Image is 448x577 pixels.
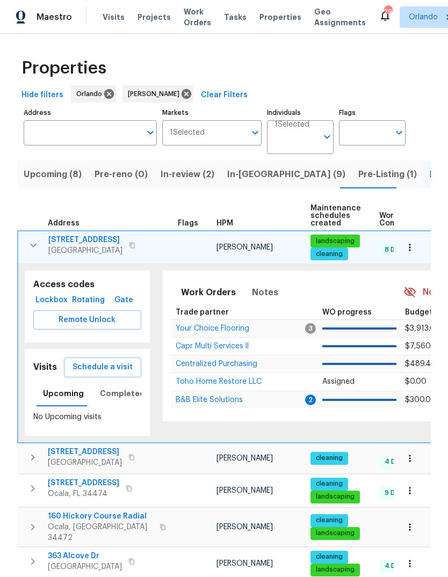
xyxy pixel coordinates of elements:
span: Remote Unlock [42,313,133,327]
span: [PERSON_NAME] [216,455,273,462]
div: [PERSON_NAME] [122,85,193,103]
span: Centralized Purchasing [176,360,257,368]
span: landscaping [312,492,359,501]
span: Pre-Listing (1) [358,167,417,182]
span: cleaning [312,454,347,463]
span: Visits [103,12,125,23]
span: Lockbox [38,294,66,307]
p: No Upcoming visits [33,412,141,423]
span: Tasks [224,13,247,21]
span: $300.00 [405,396,436,404]
span: $0.00 [405,378,427,385]
a: Capr Multi Services ll [176,343,249,349]
a: Your Choice Flooring [176,325,249,332]
span: Notes [252,285,278,300]
span: cleaning [312,516,347,525]
span: 160 Hickory Course Radial [48,511,153,522]
button: Schedule a visit [64,357,141,377]
label: Markets [162,109,262,116]
span: Maintenance schedules created [310,204,361,227]
label: Address [24,109,157,116]
span: landscaping [312,565,359,574]
span: WO progress [322,309,372,316]
span: [PERSON_NAME] [128,89,184,99]
button: Gate [107,290,141,310]
span: Upcoming (8) [24,167,82,182]
button: Hide filters [17,85,68,105]
button: Open [392,125,407,140]
span: 363 Alcove Dr [48,551,122,561]
span: Ocala, [GEOGRAPHIC_DATA] 34472 [48,522,153,543]
span: Trade partner [176,309,229,316]
span: Gate [111,294,137,307]
label: Individuals [267,109,334,116]
span: Geo Assignments [314,6,366,28]
span: cleaning [312,479,347,488]
span: Clear Filters [201,89,248,102]
span: [STREET_ADDRESS] [48,235,122,245]
span: Capr Multi Services ll [176,342,249,350]
span: Work Order Completion [379,212,447,227]
h5: Visits [33,362,57,373]
button: Rotating [70,290,107,310]
span: Address [48,220,80,227]
span: Work Orders [181,285,236,300]
button: Clear Filters [197,85,252,105]
span: [STREET_ADDRESS] [48,447,122,457]
span: HPM [216,220,233,227]
span: $7,560.40 [405,342,442,350]
span: 9 Done [380,488,411,498]
span: 3 [305,323,316,334]
span: Work Orders [184,6,211,28]
div: Orlando [71,85,116,103]
div: 29 [384,6,392,17]
button: Open [320,129,335,144]
span: Maestro [37,12,72,23]
a: Centralized Purchasing [176,361,257,367]
span: [PERSON_NAME] [216,487,273,494]
span: Hide filters [21,89,63,102]
span: [GEOGRAPHIC_DATA] [48,245,122,256]
button: Open [248,125,263,140]
span: Completed [100,387,145,400]
span: B&B Elite Solutions [176,396,243,404]
span: cleaning [312,250,347,259]
span: Budget [405,309,432,316]
span: Ocala, FL 34474 [48,488,119,499]
span: Pre-reno (0) [95,167,148,182]
p: Assigned [322,376,396,388]
label: Flags [339,109,406,116]
button: Open [143,125,158,140]
span: [PERSON_NAME] [216,523,273,531]
span: [PERSON_NAME] [216,244,273,251]
a: B&B Elite Solutions [176,397,243,403]
span: 1 Selected [274,120,309,129]
span: In-[GEOGRAPHIC_DATA] (9) [227,167,345,182]
span: 2 [305,395,316,405]
span: 4 Done [380,561,412,571]
button: Remote Unlock [33,310,141,330]
span: landscaping [312,529,359,538]
span: Properties [21,63,106,74]
span: $3,913.02 [405,325,440,332]
span: [GEOGRAPHIC_DATA] [48,457,122,468]
a: Toho Home Restore LLC [176,378,262,385]
span: Properties [259,12,301,23]
span: Schedule a visit [73,361,133,374]
h5: Access codes [33,279,141,290]
span: Flags [178,220,198,227]
span: In-review (2) [161,167,214,182]
span: Upcoming [43,387,84,400]
span: landscaping [312,237,359,246]
span: [GEOGRAPHIC_DATA] [48,561,122,572]
span: [PERSON_NAME] [216,560,273,567]
span: Orlando [409,12,438,23]
span: Projects [138,12,171,23]
span: Rotating [74,294,103,307]
span: [STREET_ADDRESS] [48,478,119,488]
span: 1 Selected [170,128,205,137]
span: 4 Done [380,457,412,466]
span: Orlando [76,89,106,99]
